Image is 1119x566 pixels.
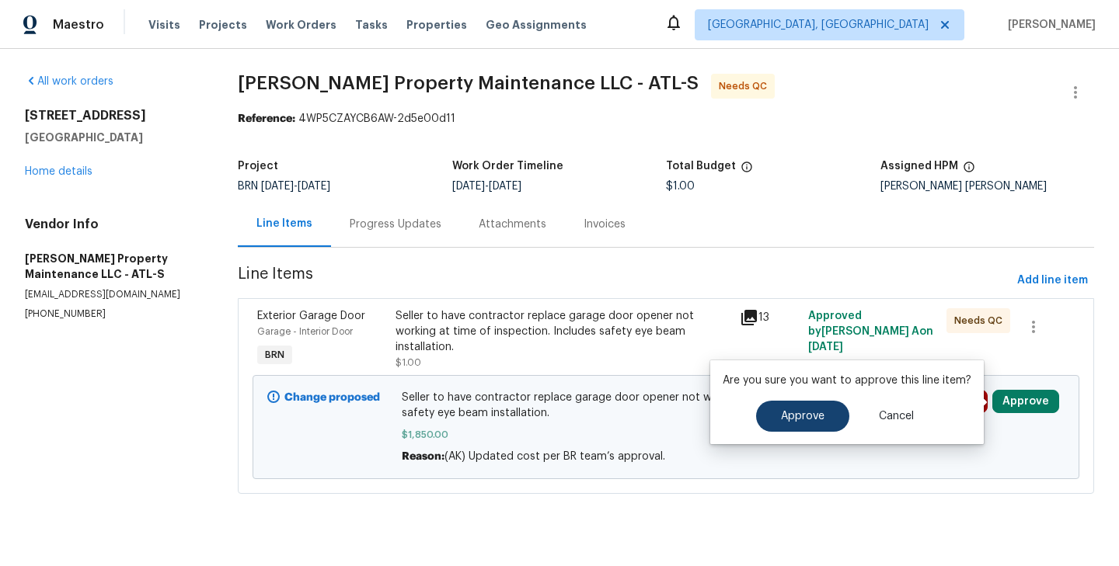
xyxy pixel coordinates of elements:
[298,181,330,192] span: [DATE]
[584,217,626,232] div: Invoices
[479,217,546,232] div: Attachments
[963,161,975,181] span: The hpm assigned to this work order.
[741,161,753,181] span: The total cost of line items that have been proposed by Opendoor. This sum includes line items th...
[1002,17,1096,33] span: [PERSON_NAME]
[25,108,200,123] h2: [STREET_ADDRESS]
[402,427,930,443] span: $1,850.00
[25,76,113,87] a: All work orders
[452,181,485,192] span: [DATE]
[708,17,929,33] span: [GEOGRAPHIC_DATA], [GEOGRAPHIC_DATA]
[238,74,699,92] span: [PERSON_NAME] Property Maintenance LLC - ATL-S
[402,390,930,421] span: Seller to have contractor replace garage door opener not working at time of inspection. Includes ...
[452,161,563,172] h5: Work Order Timeline
[719,78,773,94] span: Needs QC
[880,181,1094,192] div: [PERSON_NAME] [PERSON_NAME]
[238,113,295,124] b: Reference:
[396,308,730,355] div: Seller to have contractor replace garage door opener not working at time of inspection. Includes ...
[148,17,180,33] span: Visits
[238,181,330,192] span: BRN
[781,411,824,422] span: Approve
[355,19,388,30] span: Tasks
[25,251,200,282] h5: [PERSON_NAME] Property Maintenance LLC - ATL-S
[1017,271,1088,290] span: Add line item
[25,307,200,321] p: [PHONE_NUMBER]
[261,181,330,192] span: -
[266,17,336,33] span: Work Orders
[666,161,736,172] h5: Total Budget
[238,111,1094,127] div: 4WP5CZAYCB6AW-2d5e00d11
[350,217,441,232] div: Progress Updates
[25,130,200,145] h5: [GEOGRAPHIC_DATA]
[284,392,380,403] b: Change proposed
[25,288,200,301] p: [EMAIL_ADDRESS][DOMAIN_NAME]
[452,181,521,192] span: -
[808,342,843,352] span: [DATE]
[854,401,939,432] button: Cancel
[257,311,365,321] span: Exterior Garage Door
[723,373,971,388] p: Are you sure you want to approve this line item?
[880,161,958,172] h5: Assigned HPM
[261,181,294,192] span: [DATE]
[257,327,353,336] span: Garage - Interior Door
[406,17,467,33] span: Properties
[756,401,849,432] button: Approve
[199,17,247,33] span: Projects
[259,347,291,363] span: BRN
[396,358,421,367] span: $1.00
[25,217,200,232] h4: Vendor Info
[238,161,278,172] h5: Project
[486,17,587,33] span: Geo Assignments
[666,181,695,192] span: $1.00
[238,266,1011,295] span: Line Items
[954,313,1009,328] span: Needs QC
[489,181,521,192] span: [DATE]
[740,308,800,327] div: 13
[879,411,914,422] span: Cancel
[1011,266,1094,295] button: Add line item
[256,216,312,231] div: Line Items
[402,451,444,462] span: Reason:
[444,451,665,462] span: (AK) Updated cost per BR team’s approval.
[808,311,933,352] span: Approved by [PERSON_NAME] A on
[992,390,1059,413] button: Approve
[25,166,92,177] a: Home details
[53,17,104,33] span: Maestro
